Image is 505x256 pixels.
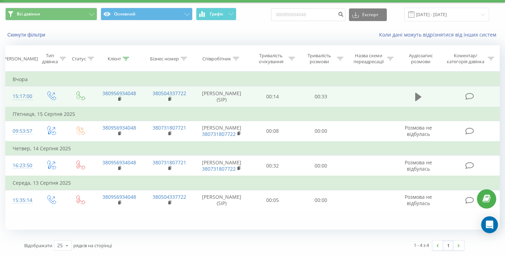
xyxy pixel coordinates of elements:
a: 380956934048 [102,193,136,200]
td: 00:14 [249,86,297,107]
div: Бізнес номер [150,56,179,62]
td: Вчора [6,72,500,86]
span: Розмова не відбулась [405,159,432,172]
td: П’ятниця, 15 Серпня 2025 [6,107,500,121]
span: Графік [210,12,223,17]
button: Основний [101,8,193,20]
div: Співробітник [202,56,231,62]
div: Назва схеми переадресації [351,53,385,65]
div: Клієнт [108,56,121,62]
a: 380504337722 [153,90,186,97]
input: Пошук за номером [271,8,345,21]
div: 15:35:14 [13,193,29,207]
td: 00:00 [297,190,345,210]
button: Експорт [349,8,387,21]
div: 25 [57,242,63,249]
button: Скинути фільтри [5,32,49,38]
a: 380731807721 [153,159,186,166]
a: 380956934048 [102,124,136,131]
span: Відображати [24,242,52,249]
td: 00:08 [249,121,297,142]
div: 1 - 4 з 4 [414,242,429,249]
div: Аудіозапис розмови [402,53,440,65]
div: Тривалість розмови [303,53,335,65]
span: Розмова не відбулась [405,193,432,206]
div: 16:23:50 [13,159,29,172]
span: рядків на сторінці [73,242,112,249]
a: 380731807722 [202,131,236,137]
div: 09:53:57 [13,124,29,138]
td: 00:00 [297,121,345,142]
td: 00:00 [297,156,345,176]
a: 380956934048 [102,90,136,97]
td: 00:32 [249,156,297,176]
div: Статус [72,56,86,62]
div: Open Intercom Messenger [481,216,498,233]
td: [PERSON_NAME] (SIP) [195,86,249,107]
a: 380956934048 [102,159,136,166]
td: Середа, 13 Серпня 2025 [6,176,500,190]
div: 15:17:00 [13,90,29,103]
div: [PERSON_NAME] [2,56,38,62]
a: 380731807721 [153,124,186,131]
div: Тип дзвінка [42,53,58,65]
span: Розмова не відбулась [405,124,432,137]
div: Тривалість очікування [255,53,287,65]
button: Графік [196,8,236,20]
td: [PERSON_NAME] [195,156,249,176]
td: [PERSON_NAME] (SIP) [195,190,249,210]
a: Коли дані можуть відрізнятися вiд інших систем [379,31,500,38]
button: Всі дзвінки [5,8,97,20]
span: Всі дзвінки [17,11,40,17]
td: Четвер, 14 Серпня 2025 [6,142,500,156]
a: 1 [443,241,453,250]
div: Коментар/категорія дзвінка [445,53,486,65]
td: 00:05 [249,190,297,210]
td: [PERSON_NAME] [195,121,249,142]
td: 00:33 [297,86,345,107]
a: 380504337722 [153,193,186,200]
a: 380731807722 [202,165,236,172]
